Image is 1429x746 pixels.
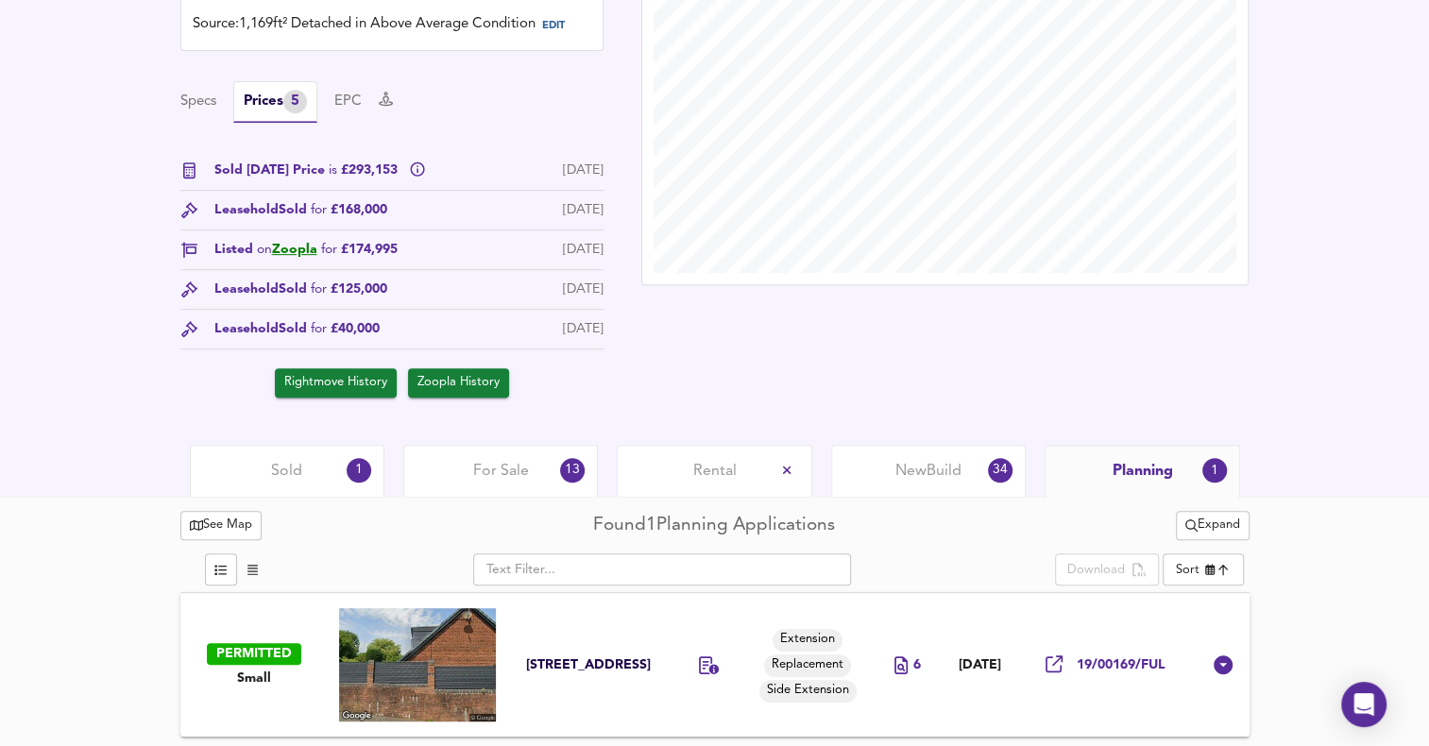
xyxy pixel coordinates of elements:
span: 6 [912,656,920,674]
div: Open Intercom Messenger [1341,682,1386,727]
div: [DATE] [563,161,604,180]
span: Sold £40,000 [279,319,380,339]
div: Single storey side extension and replacement front window [699,656,720,678]
span: for [321,243,337,256]
span: for [311,203,327,216]
span: Listed £174,995 [214,240,398,260]
input: Text Filter... [473,553,851,585]
span: 19/00169/FUL [1077,656,1165,674]
div: [STREET_ADDRESS] [526,656,655,674]
span: Extension [773,631,842,649]
div: Extension [773,629,842,652]
div: 1 [1202,458,1227,483]
img: streetview [339,608,497,721]
span: Replacement [764,656,851,674]
div: Prices [244,90,307,113]
span: Rightmove History [284,372,387,394]
span: on [257,243,272,256]
div: Replacement [764,654,851,677]
svg: Show Details [1212,653,1234,676]
button: Specs [180,92,216,112]
span: [DATE] [959,657,1001,673]
div: PERMITTEDSmall[STREET_ADDRESS]ExtensionReplacementSide Extension6[DATE]19/00169/FUL [180,593,1250,737]
span: Sold £168,000 [279,200,387,220]
span: Side Extension [759,682,857,700]
span: Sold [271,461,302,482]
button: Zoopla History [408,368,509,398]
div: Leasehold [214,200,387,220]
div: Sort [1176,561,1199,579]
div: split button [1055,553,1158,585]
span: See Map [190,515,253,536]
div: 13 [560,458,585,483]
div: [DATE] [563,280,604,299]
div: split button [1176,511,1250,540]
span: is [329,163,337,177]
span: Rental [693,461,737,482]
button: See Map [180,511,263,540]
button: Prices5 [233,81,317,123]
div: Sort [1163,553,1244,585]
button: Expand [1176,511,1250,540]
button: Rightmove History [275,368,397,398]
span: Small [237,670,271,687]
span: Zoopla History [417,372,500,394]
div: 5 [283,90,307,113]
a: Zoopla [272,243,317,256]
div: [DATE] [563,200,604,220]
div: 34 [988,458,1012,483]
span: EDIT [542,21,565,31]
div: Found 1 Planning Applications [593,513,835,538]
span: For Sale [473,461,529,482]
div: Leasehold [214,280,387,299]
div: Side Extension [759,680,857,703]
span: Expand [1185,515,1240,536]
span: for [311,282,327,296]
div: Leasehold [214,319,380,339]
span: for [311,322,327,335]
span: Sold [DATE] Price £293,153 [214,161,401,180]
div: [DATE] [563,319,604,339]
button: EPC [334,92,362,112]
span: Sold £125,000 [279,280,387,299]
div: PERMITTED [207,643,301,665]
div: Source: 1,169ft² Detached in Above Average Condition [193,14,591,39]
span: New Build [895,461,961,482]
span: Planning [1112,461,1172,482]
div: [DATE] [563,240,604,260]
div: 1 [347,458,371,483]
